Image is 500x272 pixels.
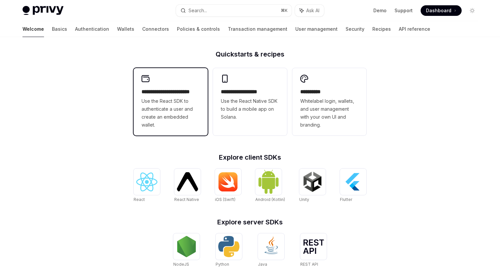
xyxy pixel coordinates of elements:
[258,262,267,267] span: Java
[216,262,229,267] span: Python
[22,21,44,37] a: Welcome
[372,21,391,37] a: Recipes
[173,233,200,268] a: NodeJSNodeJS
[300,233,327,268] a: REST APIREST API
[22,6,63,15] img: light logo
[395,7,413,14] a: Support
[295,21,338,37] a: User management
[177,172,198,191] img: React Native
[215,169,241,203] a: iOS (Swift)iOS (Swift)
[134,197,145,202] span: React
[174,169,201,203] a: React NativeReact Native
[255,197,285,202] span: Android (Kotlin)
[188,7,207,15] div: Search...
[426,7,451,14] span: Dashboard
[221,97,279,121] span: Use the React Native SDK to build a mobile app on Solana.
[300,97,358,129] span: Whitelabel login, wallets, and user management with your own UI and branding.
[213,68,287,136] a: **** **** **** ***Use the React Native SDK to build a mobile app on Solana.
[177,21,220,37] a: Policies & controls
[117,21,134,37] a: Wallets
[176,236,197,257] img: NodeJS
[421,5,462,16] a: Dashboard
[173,262,189,267] span: NodeJS
[218,236,239,257] img: Python
[399,21,430,37] a: API reference
[373,7,387,14] a: Demo
[228,21,287,37] a: Transaction management
[281,8,288,13] span: ⌘ K
[299,197,309,202] span: Unity
[346,21,364,37] a: Security
[134,169,160,203] a: ReactReact
[303,239,324,254] img: REST API
[134,51,366,58] h2: Quickstarts & recipes
[215,197,235,202] span: iOS (Swift)
[340,169,366,203] a: FlutterFlutter
[258,169,279,194] img: Android (Kotlin)
[261,236,282,257] img: Java
[142,97,200,129] span: Use the React SDK to authenticate a user and create an embedded wallet.
[292,68,366,136] a: **** *****Whitelabel login, wallets, and user management with your own UI and branding.
[343,171,364,192] img: Flutter
[258,233,284,268] a: JavaJava
[218,172,239,192] img: iOS (Swift)
[467,5,478,16] button: Toggle dark mode
[299,169,326,203] a: UnityUnity
[75,21,109,37] a: Authentication
[302,171,323,192] img: Unity
[134,154,366,161] h2: Explore client SDKs
[142,21,169,37] a: Connectors
[216,233,242,268] a: PythonPython
[300,262,318,267] span: REST API
[134,219,366,225] h2: Explore server SDKs
[52,21,67,37] a: Basics
[174,197,199,202] span: React Native
[340,197,352,202] span: Flutter
[255,169,285,203] a: Android (Kotlin)Android (Kotlin)
[306,7,319,14] span: Ask AI
[295,5,324,17] button: Ask AI
[176,5,292,17] button: Search...⌘K
[136,173,157,191] img: React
